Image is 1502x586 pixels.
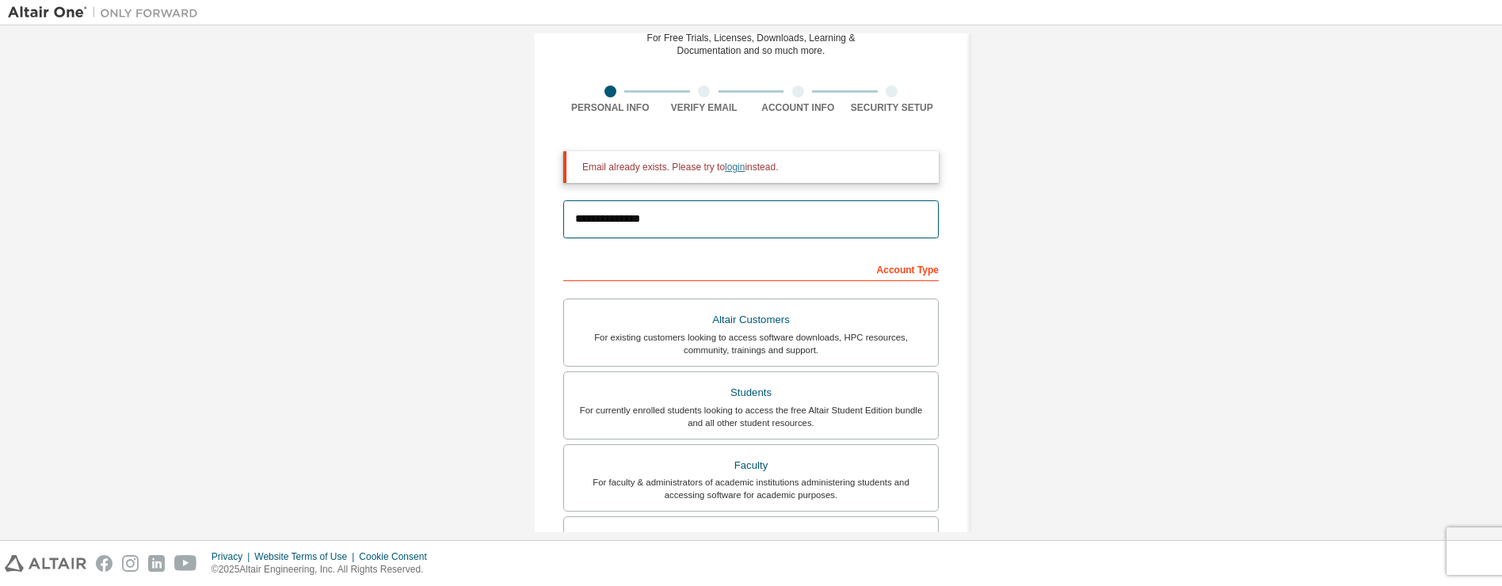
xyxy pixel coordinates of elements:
[212,550,254,563] div: Privacy
[574,404,928,429] div: For currently enrolled students looking to access the free Altair Student Edition bundle and all ...
[212,563,436,576] p: © 2025 Altair Engineering, Inc. All Rights Reserved.
[574,382,928,404] div: Students
[574,476,928,501] div: For faculty & administrators of academic institutions administering students and accessing softwa...
[751,101,845,114] div: Account Info
[254,550,359,563] div: Website Terms of Use
[148,555,165,572] img: linkedin.svg
[5,555,86,572] img: altair_logo.svg
[359,550,436,563] div: Cookie Consent
[563,256,939,281] div: Account Type
[122,555,139,572] img: instagram.svg
[845,101,940,114] div: Security Setup
[658,101,752,114] div: Verify Email
[96,555,112,572] img: facebook.svg
[574,331,928,356] div: For existing customers looking to access software downloads, HPC resources, community, trainings ...
[647,32,856,57] div: For Free Trials, Licenses, Downloads, Learning & Documentation and so much more.
[8,5,206,21] img: Altair One
[174,555,197,572] img: youtube.svg
[563,101,658,114] div: Personal Info
[725,162,745,173] a: login
[574,527,928,549] div: Everyone else
[574,309,928,331] div: Altair Customers
[582,161,926,173] div: Email already exists. Please try to instead.
[574,455,928,477] div: Faculty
